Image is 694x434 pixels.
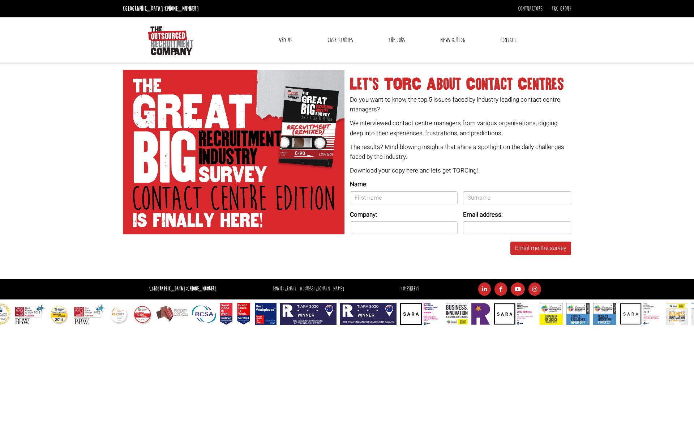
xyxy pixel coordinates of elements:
strong: [GEOGRAPHIC_DATA]: [149,285,217,292]
img: The Great Big Recruitment Survey is here [123,70,344,234]
label: Email address: [463,210,503,220]
p: We interviewed contact centre managers from various organisations, digging deep into their experi... [350,118,571,138]
label: Company: [350,210,377,220]
img: The Outsourced Recruitment Company [148,26,193,55]
a: [PHONE_NUMBER] [165,5,199,13]
input: First name [350,191,458,204]
button: Email me the survey [510,242,571,255]
a: News & Blog [435,31,471,49]
a: [PHONE_NUMBER] [187,285,217,292]
a: Case Studies [322,31,359,49]
a: The Jobs [383,31,411,49]
li: [GEOGRAPHIC_DATA]: [121,3,201,14]
input: Surname [463,191,571,204]
a: Why Us [273,31,298,49]
label: Name: [350,179,368,189]
p: The results? Mind-blowing insights that shine a spotlight on the daily challenges faced by the in... [350,142,571,162]
a: Contractors [518,5,543,13]
li: Email: [271,284,346,294]
a: Contact [495,31,522,49]
a: TRC Group [552,5,571,13]
a: Timesheets [401,285,419,292]
p: Download your copy here and lets get TORCing! [350,166,571,175]
h1: Let’s TORC About Contact Centres [350,78,571,91]
p: Do you want to know the top 5 issues faced by industry leading contact centre managers? [350,95,571,114]
a: [EMAIL_ADDRESS][DOMAIN_NAME] [284,285,344,292]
